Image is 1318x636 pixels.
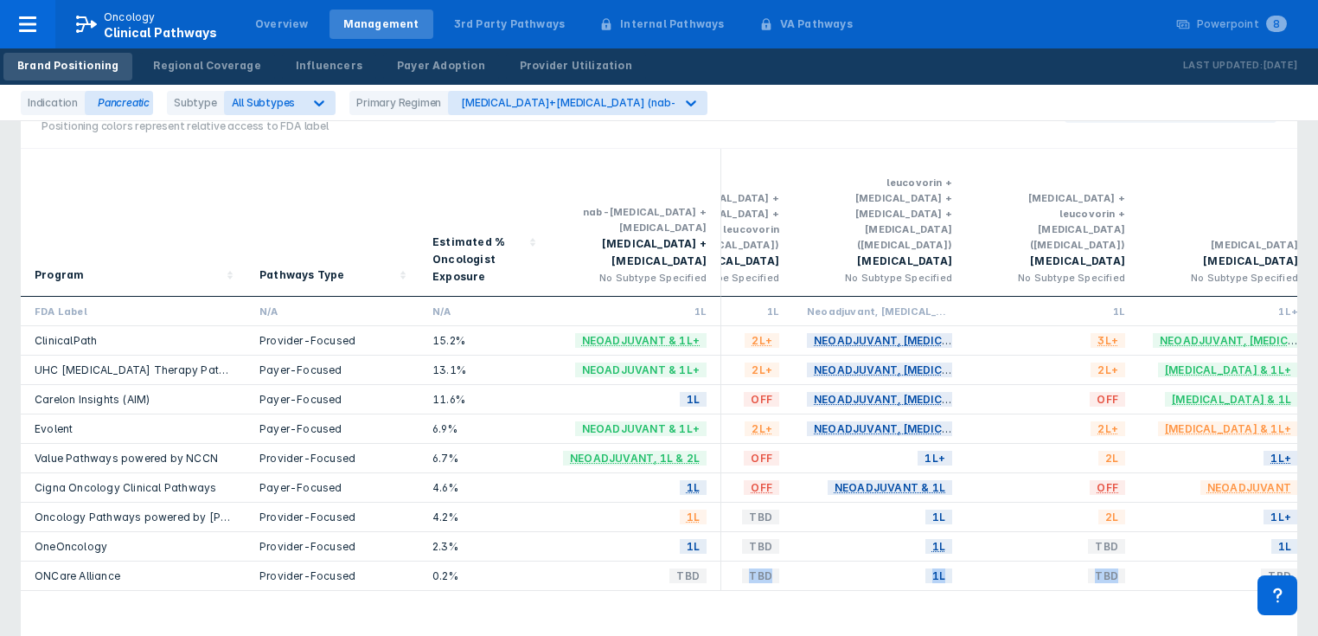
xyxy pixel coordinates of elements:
[17,58,118,74] div: Brand Positioning
[742,507,779,527] span: TBD
[246,149,419,297] div: Sort
[282,53,376,80] a: Influencers
[563,448,707,468] span: Neoadjuvant, 1L & 2L
[1098,507,1125,527] span: 2L
[419,149,548,297] div: Sort
[807,175,952,253] div: leucovorin + [MEDICAL_DATA] + [MEDICAL_DATA] + [MEDICAL_DATA]([MEDICAL_DATA])
[680,507,707,527] span: 1L
[259,510,405,524] div: Provider-Focused
[980,270,1125,286] div: No Subtype Specified
[1165,389,1298,409] span: [MEDICAL_DATA] & 1L
[980,253,1125,270] div: [MEDICAL_DATA]
[1264,448,1298,468] span: 1L+
[520,58,632,74] div: Provider Utilization
[1257,575,1297,615] div: Contact Support
[1197,16,1287,32] div: Powerpoint
[432,451,534,466] div: 6.7%
[680,389,707,409] span: 1L
[1088,566,1125,586] span: TBD
[432,421,534,436] div: 6.9%
[1266,16,1287,32] span: 8
[35,452,218,465] a: Value Pathways powered by NCCN
[349,91,448,115] div: Primary Regimen
[104,25,217,40] span: Clinical Pathways
[1091,360,1125,380] span: 2L+
[680,536,707,556] span: 1L
[780,16,853,32] div: VA Pathways
[1271,536,1298,556] span: 1L
[575,360,707,380] span: Neoadjuvant & 1L+
[807,270,952,286] div: No Subtype Specified
[562,304,707,318] div: 1L
[35,511,298,524] a: Oncology Pathways powered by [PERSON_NAME]
[153,58,260,74] div: Regional Coverage
[745,360,779,380] span: 2L+
[383,53,499,80] a: Payer Adoption
[35,422,73,435] a: Evolent
[1153,270,1298,286] div: No Subtype Specified
[1158,360,1298,380] span: [MEDICAL_DATA] & 1L+
[1091,331,1125,350] span: 3L+
[259,392,405,407] div: Payer-Focused
[3,53,132,80] a: Brand Positioning
[35,363,253,376] a: UHC [MEDICAL_DATA] Therapy Pathways
[432,363,534,377] div: 13.1%
[918,448,952,468] span: 1L+
[35,334,97,347] a: ClinicalPath
[745,331,779,350] span: 2L+
[35,393,150,406] a: Carelon Insights (AIM)
[1153,237,1298,253] div: [MEDICAL_DATA]
[432,392,534,407] div: 11.6%
[807,304,952,318] div: Neoadjuvant, [MEDICAL_DATA] & 1L
[828,478,952,498] span: Neoadjuvant & 1L
[259,539,405,554] div: Provider-Focused
[1183,57,1263,74] p: Last Updated:
[1153,304,1298,318] div: 1L+
[745,419,779,439] span: 2L+
[432,304,534,318] div: N/A
[1153,253,1298,270] div: [MEDICAL_DATA]
[925,566,952,586] span: 1L
[432,480,534,495] div: 4.6%
[232,96,296,109] span: All Subtypes
[440,10,579,39] a: 3rd Party Pathways
[104,10,156,25] p: Oncology
[1091,419,1125,439] span: 2L+
[562,204,707,235] div: nab-[MEDICAL_DATA] + [MEDICAL_DATA]
[744,448,779,468] span: OFF
[1088,536,1125,556] span: TBD
[259,480,405,495] div: Payer-Focused
[925,536,952,556] span: 1L
[259,333,405,348] div: Provider-Focused
[35,304,232,318] div: FDA Label
[807,331,1029,350] span: Neoadjuvant, [MEDICAL_DATA] & 1L
[259,421,405,436] div: Payer-Focused
[255,16,309,32] div: Overview
[744,478,779,498] span: OFF
[807,389,1029,409] span: Neoadjuvant, [MEDICAL_DATA] & 1L
[35,267,84,284] div: Program
[432,333,534,348] div: 15.2%
[680,478,707,498] span: 1L
[343,16,419,32] div: Management
[807,419,1037,439] span: Neoadjuvant, [MEDICAL_DATA] & 1L+
[454,16,566,32] div: 3rd Party Pathways
[980,190,1125,253] div: [MEDICAL_DATA] + leucovorin + [MEDICAL_DATA] ([MEDICAL_DATA])
[432,569,534,583] div: 0.2%
[575,419,707,439] span: Neoadjuvant & 1L+
[329,10,433,39] a: Management
[562,235,707,270] div: [MEDICAL_DATA] + [MEDICAL_DATA]
[259,304,405,318] div: N/A
[744,389,779,409] span: OFF
[742,536,779,556] span: TBD
[575,331,707,350] span: Neoadjuvant & 1L+
[35,481,216,494] a: Cigna Oncology Clinical Pathways
[21,91,85,115] div: Indication
[139,53,274,80] a: Regional Coverage
[807,360,1037,380] span: Neoadjuvant, [MEDICAL_DATA] & 1L+
[259,363,405,377] div: Payer-Focused
[669,566,707,586] span: TBD
[259,569,405,583] div: Provider-Focused
[1264,507,1298,527] span: 1L+
[259,267,345,284] div: Pathways Type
